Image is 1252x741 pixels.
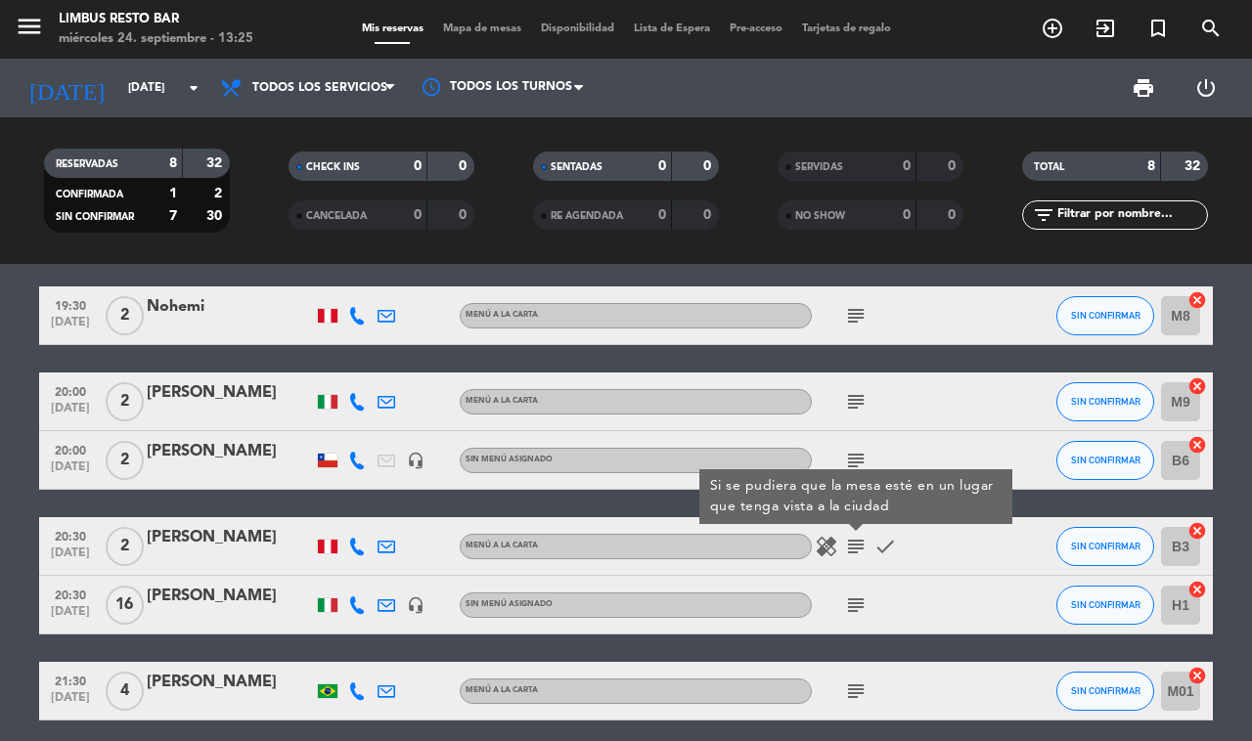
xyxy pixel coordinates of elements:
[903,159,911,173] strong: 0
[720,23,792,34] span: Pre-acceso
[46,460,95,483] span: [DATE]
[1056,441,1154,480] button: SIN CONFIRMAR
[46,669,95,691] span: 21:30
[414,159,422,173] strong: 0
[873,535,897,558] i: check
[46,316,95,338] span: [DATE]
[1187,435,1207,455] i: cancel
[46,379,95,402] span: 20:00
[815,535,838,558] i: healing
[414,208,422,222] strong: 0
[1056,586,1154,625] button: SIN CONFIRMAR
[1056,672,1154,711] button: SIN CONFIRMAR
[46,524,95,546] span: 20:30
[46,402,95,424] span: [DATE]
[551,211,623,221] span: RE AGENDADA
[46,293,95,316] span: 19:30
[1175,59,1237,117] div: LOG OUT
[252,81,387,95] span: Todos los servicios
[206,209,226,223] strong: 30
[147,525,313,550] div: [PERSON_NAME]
[459,159,470,173] strong: 0
[1187,580,1207,599] i: cancel
[306,211,367,221] span: CANCELADA
[1071,396,1140,407] span: SIN CONFIRMAR
[56,190,123,199] span: CONFIRMADA
[844,449,868,472] i: subject
[948,208,960,222] strong: 0
[1032,203,1055,227] i: filter_list
[407,596,425,614] i: headset_mic
[1194,76,1218,100] i: power_settings_new
[948,159,960,173] strong: 0
[15,66,118,109] i: [DATE]
[46,546,95,569] span: [DATE]
[56,212,134,222] span: SIN CONFIRMAR
[1041,17,1064,40] i: add_circle_outline
[106,672,144,711] span: 4
[147,294,313,320] div: Nohemi
[206,156,226,170] strong: 32
[1146,17,1170,40] i: turned_in_not
[1071,599,1140,610] span: SIN CONFIRMAR
[1187,376,1207,396] i: cancel
[1199,17,1223,40] i: search
[169,187,177,200] strong: 1
[795,162,843,172] span: SERVIDAS
[1185,159,1204,173] strong: 32
[1034,162,1064,172] span: TOTAL
[147,439,313,464] div: [PERSON_NAME]
[106,382,144,421] span: 2
[792,23,901,34] span: Tarjetas de regalo
[658,159,666,173] strong: 0
[352,23,433,34] span: Mis reservas
[658,208,666,222] strong: 0
[106,586,144,625] span: 16
[844,304,868,327] i: subject
[795,211,845,221] span: NO SHOW
[59,29,253,49] div: miércoles 24. septiembre - 13:25
[624,23,720,34] span: Lista de Espera
[844,390,868,414] i: subject
[106,296,144,335] span: 2
[1056,382,1154,421] button: SIN CONFIRMAR
[59,10,253,29] div: Limbus Resto Bar
[1132,76,1155,100] span: print
[844,593,868,617] i: subject
[407,452,425,469] i: headset_mic
[1056,527,1154,566] button: SIN CONFIRMAR
[1055,204,1207,226] input: Filtrar por nombre...
[169,156,177,170] strong: 8
[1187,290,1207,310] i: cancel
[147,670,313,695] div: [PERSON_NAME]
[182,76,205,100] i: arrow_drop_down
[306,162,360,172] span: CHECK INS
[1147,159,1155,173] strong: 8
[531,23,624,34] span: Disponibilidad
[106,527,144,566] span: 2
[106,441,144,480] span: 2
[844,679,868,703] i: subject
[46,691,95,714] span: [DATE]
[466,686,538,694] span: MENÚ A LA CARTA
[1094,17,1117,40] i: exit_to_app
[1071,455,1140,465] span: SIN CONFIRMAR
[1071,541,1140,551] span: SIN CONFIRMAR
[466,456,553,463] span: Sin menú asignado
[46,438,95,460] span: 20:00
[466,600,553,608] span: Sin menú asignado
[147,380,313,406] div: [PERSON_NAME]
[903,208,911,222] strong: 0
[147,584,313,609] div: [PERSON_NAME]
[433,23,531,34] span: Mapa de mesas
[1071,685,1140,696] span: SIN CONFIRMAR
[466,311,538,319] span: MENÚ A LA CARTA
[15,12,44,41] i: menu
[466,397,538,405] span: MENÚ A LA CARTA
[710,476,1003,517] div: Si se pudiera que la mesa esté en un lugar que tenga vista a la ciudad
[703,208,715,222] strong: 0
[844,535,868,558] i: subject
[46,583,95,605] span: 20:30
[1056,296,1154,335] button: SIN CONFIRMAR
[459,208,470,222] strong: 0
